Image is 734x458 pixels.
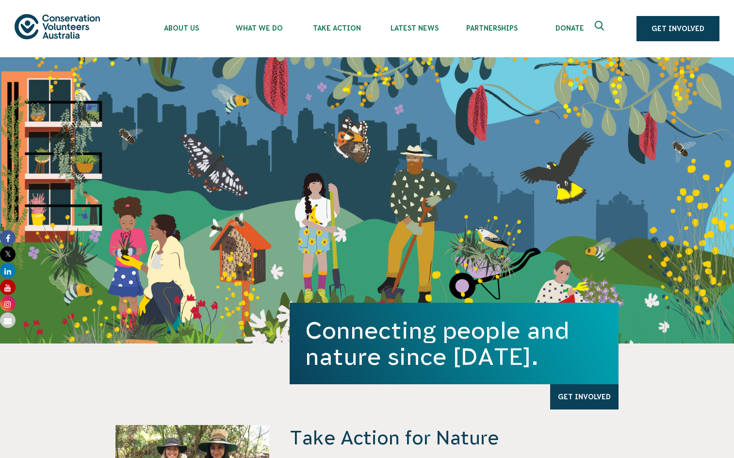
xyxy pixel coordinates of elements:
a: Get Involved [636,16,719,41]
h4: Take Action for Nature [290,425,619,450]
span: Donate [531,24,608,32]
span: Partnerships [453,24,531,32]
span: About Us [143,24,220,32]
span: Take Action [298,24,375,32]
h1: Connecting people and nature since [DATE]. [305,317,603,370]
span: Latest News [375,24,453,32]
span: What We Do [220,24,298,32]
button: Expand search box Close search box [589,17,612,40]
span: Expand search box [595,21,607,36]
a: Get Involved [550,384,619,409]
img: logo.svg [15,14,100,39]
